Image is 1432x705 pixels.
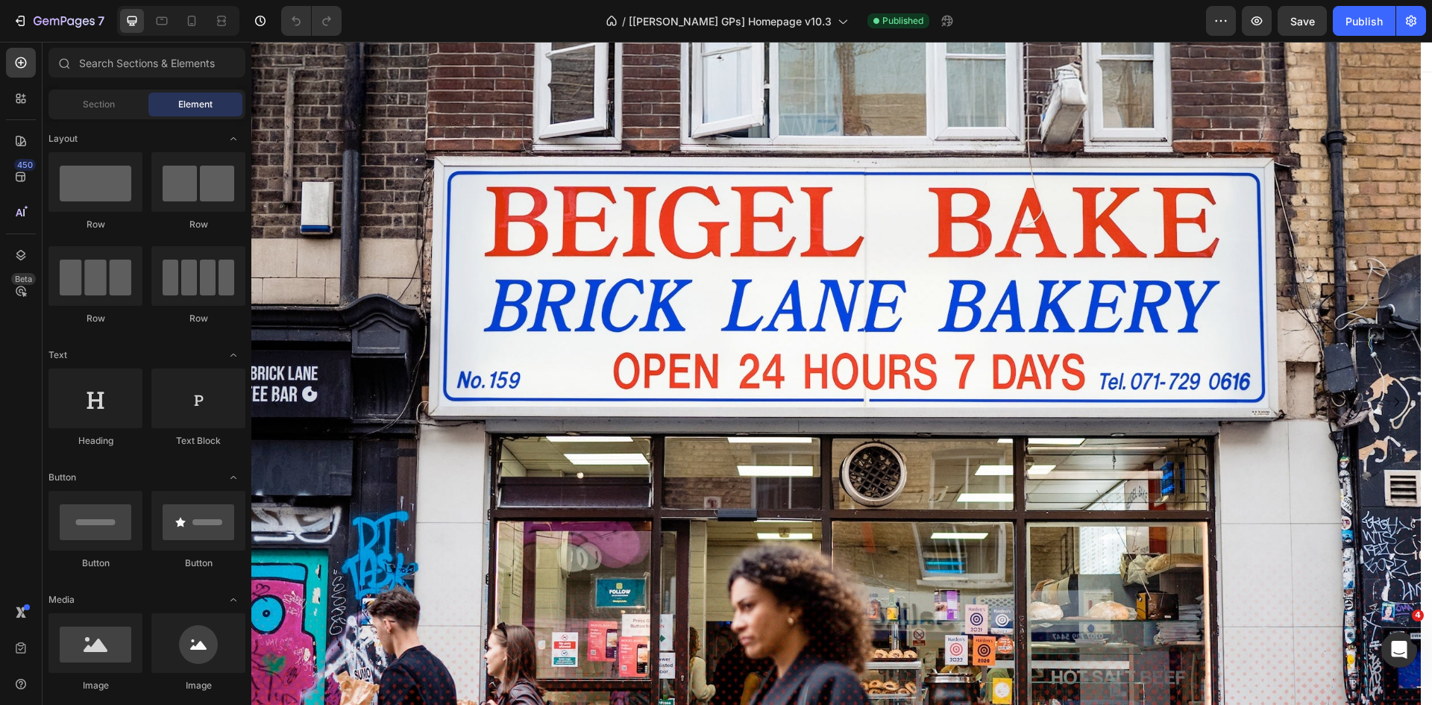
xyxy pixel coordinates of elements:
[1345,13,1383,29] div: Publish
[48,218,142,231] div: Row
[151,679,245,692] div: Image
[48,593,75,607] span: Media
[882,14,923,28] span: Published
[151,312,245,325] div: Row
[48,557,142,570] div: Button
[222,343,245,367] span: Toggle open
[48,132,78,145] span: Layout
[1333,6,1395,36] button: Publish
[151,434,245,448] div: Text Block
[151,557,245,570] div: Button
[151,218,245,231] div: Row
[222,588,245,612] span: Toggle open
[48,312,142,325] div: Row
[6,6,111,36] button: 7
[48,348,67,362] span: Text
[14,159,36,171] div: 450
[11,273,36,285] div: Beta
[1381,632,1417,668] iframe: Intercom live chat
[48,471,76,484] span: Button
[222,466,245,489] span: Toggle open
[48,679,142,692] div: Image
[98,12,104,30] p: 7
[281,6,342,36] div: Undo/Redo
[1290,15,1315,28] span: Save
[48,48,245,78] input: Search Sections & Elements
[622,13,626,29] span: /
[1134,348,1158,372] button: Carousel Next Arrow
[629,13,832,29] span: [[PERSON_NAME] GPs] Homepage v10.3
[83,98,115,111] span: Section
[1412,610,1424,621] span: 4
[251,42,1432,705] iframe: Design area
[222,127,245,151] span: Toggle open
[1278,6,1327,36] button: Save
[178,98,213,111] span: Element
[48,434,142,448] div: Heading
